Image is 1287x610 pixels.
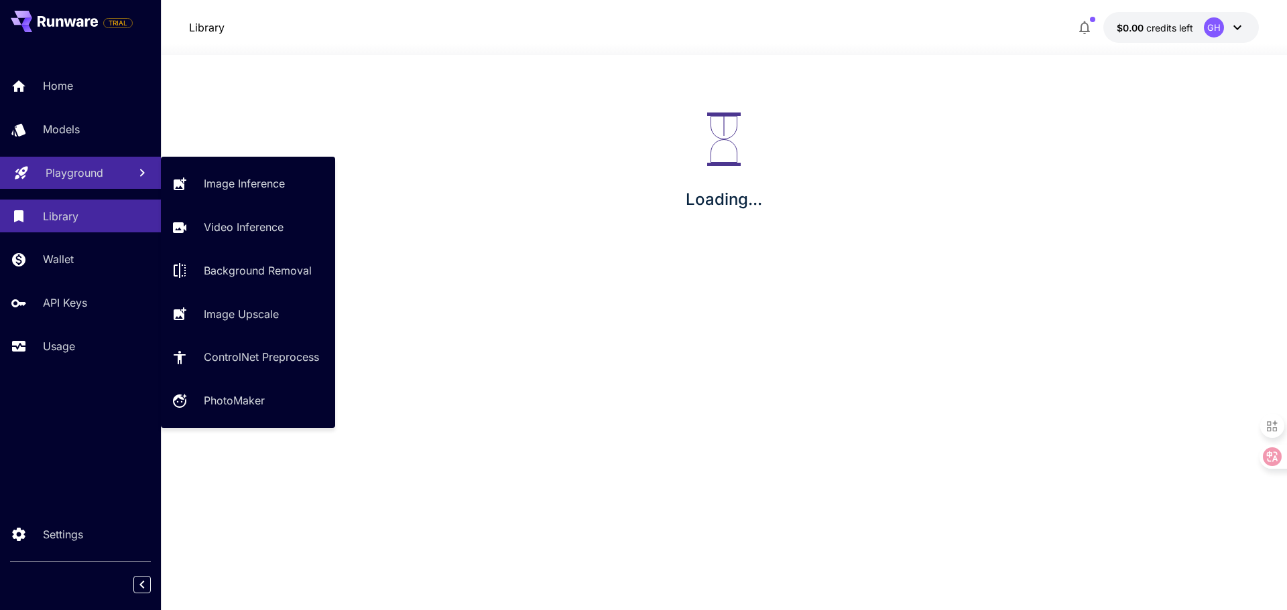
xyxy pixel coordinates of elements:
[204,262,312,279] p: Background Removal
[161,167,335,200] a: Image Inference
[43,295,87,311] p: API Keys
[161,341,335,374] a: ControlNet Preprocess
[1117,21,1193,35] div: $0.00
[43,251,74,267] p: Wallet
[43,121,80,137] p: Models
[1204,17,1224,37] div: GH
[161,254,335,287] a: Background Removal
[686,187,762,212] p: Loading...
[1117,22,1146,33] span: $0.00
[143,573,161,597] div: Collapse sidebar
[189,19,225,35] nav: breadcrumb
[161,384,335,417] a: PhotoMaker
[204,392,265,408] p: PhotoMaker
[161,211,335,244] a: Video Inference
[43,78,73,94] p: Home
[43,526,83,542] p: Settings
[104,18,132,28] span: TRIAL
[161,297,335,330] a: Image Upscale
[133,576,151,593] button: Collapse sidebar
[43,208,78,224] p: Library
[204,219,284,235] p: Video Inference
[204,306,279,322] p: Image Upscale
[204,175,285,192] p: Image Inference
[43,338,75,354] p: Usage
[189,19,225,35] p: Library
[46,165,103,181] p: Playground
[1103,12,1259,43] button: $0.00
[1146,22,1193,33] span: credits left
[204,349,319,365] p: ControlNet Preprocess
[103,15,133,31] span: Add your payment card to enable full platform functionality.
